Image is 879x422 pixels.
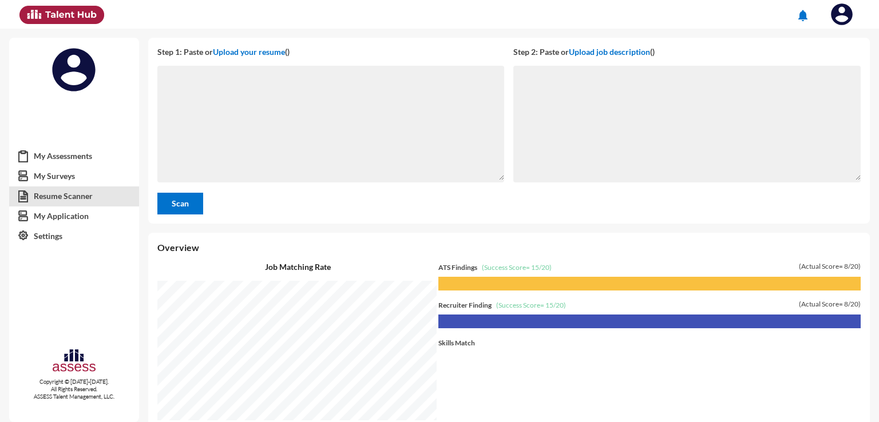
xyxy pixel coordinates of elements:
a: My Assessments [9,146,139,166]
span: (Success Score= 15/20) [496,301,566,309]
button: Scan [157,193,203,214]
a: My Application [9,206,139,226]
span: ATS Findings [438,263,477,272]
span: (Actual Score= 8/20) [799,300,861,308]
p: Copyright © [DATE]-[DATE]. All Rights Reserved. ASSESS Talent Management, LLC. [9,378,139,400]
span: Scan [172,198,189,208]
p: Step 2: Paste or () [513,47,861,57]
a: My Surveys [9,166,139,186]
p: Step 1: Paste or () [157,47,505,57]
p: Overview [157,242,861,253]
span: Upload job description [569,47,650,57]
span: Upload your resume [213,47,285,57]
a: Resume Scanner [9,186,139,206]
span: Skills Match [438,339,475,347]
p: Job Matching Rate [157,262,439,272]
span: Recruiter Finding [438,301,492,309]
img: defaultimage.svg [51,47,97,93]
span: (Success Score= 15/20) [482,263,552,272]
a: Settings [9,226,139,246]
mat-icon: notifications [796,9,810,22]
span: (Actual Score= 8/20) [799,262,861,270]
img: assesscompany-logo.png [52,348,97,376]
